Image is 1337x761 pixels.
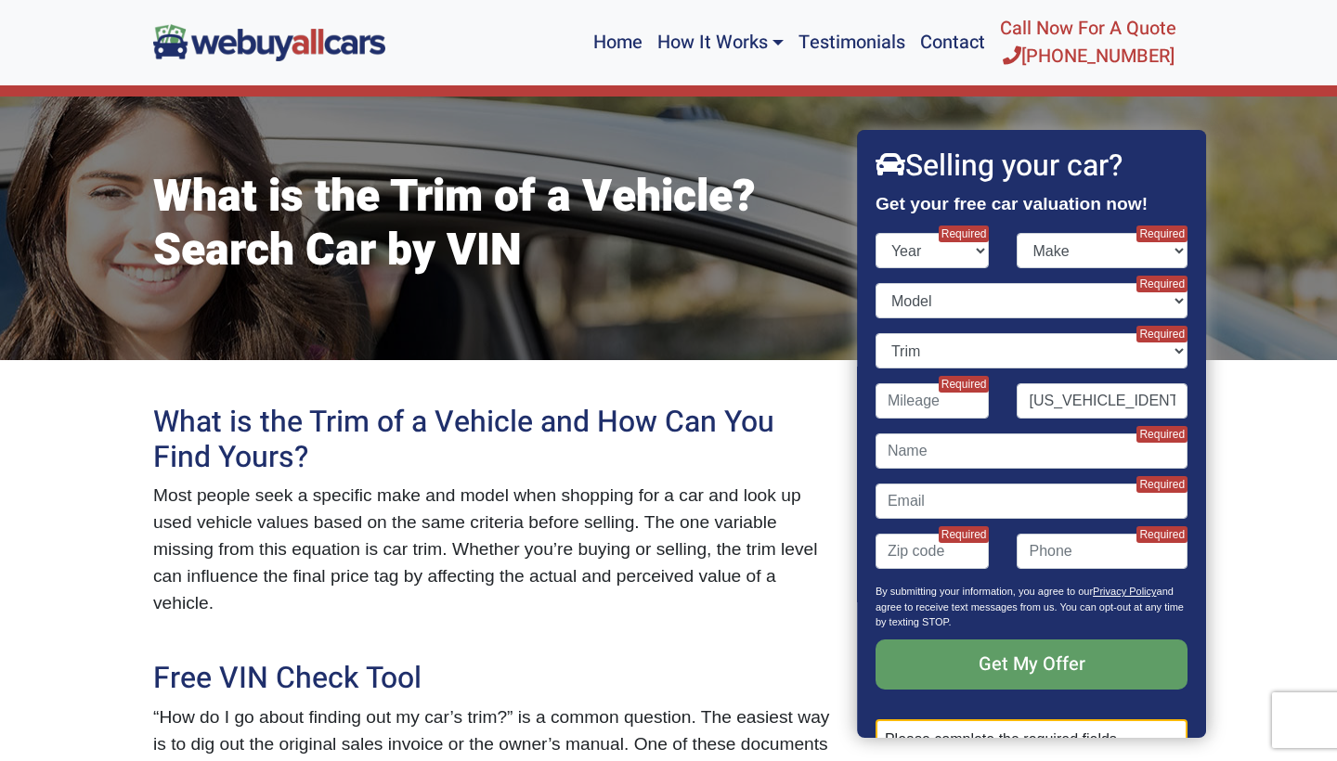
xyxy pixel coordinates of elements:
[153,405,831,476] h2: What is the Trim of a Vehicle and How Can You Find Yours?
[876,639,1188,690] input: Get My Offer
[939,526,990,543] span: Required
[1137,276,1188,292] span: Required
[876,383,990,419] input: Mileage
[153,485,818,612] span: Most people seek a specific make and model when shopping for a car and look up used vehicle value...
[1137,226,1188,242] span: Required
[876,194,1148,213] strong: Get your free car valuation now!
[876,484,1188,519] input: Email
[1137,526,1188,543] span: Required
[586,7,650,78] a: Home
[993,7,1184,78] a: Call Now For A Quote[PHONE_NUMBER]
[876,584,1188,639] p: By submitting your information, you agree to our and agree to receive text messages from us. You ...
[939,376,990,393] span: Required
[650,7,791,78] a: How It Works
[153,656,422,700] span: Free VIN Check Tool
[153,171,831,277] h1: What is the Trim of a Vehicle? Search Car by VIN
[876,433,1188,469] input: Name
[1137,476,1188,493] span: Required
[876,148,1188,184] h2: Selling your car?
[876,719,1188,760] div: Please complete the required fields.
[153,24,385,60] img: We Buy All Cars in NJ logo
[939,226,990,242] span: Required
[1137,426,1188,443] span: Required
[1018,383,1188,419] input: VIN (optional)
[913,7,993,78] a: Contact
[876,534,990,569] input: Zip code
[1093,586,1156,597] a: Privacy Policy
[1137,326,1188,342] span: Required
[791,7,913,78] a: Testimonials
[876,233,1188,760] form: Contact form
[1018,534,1188,569] input: Phone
